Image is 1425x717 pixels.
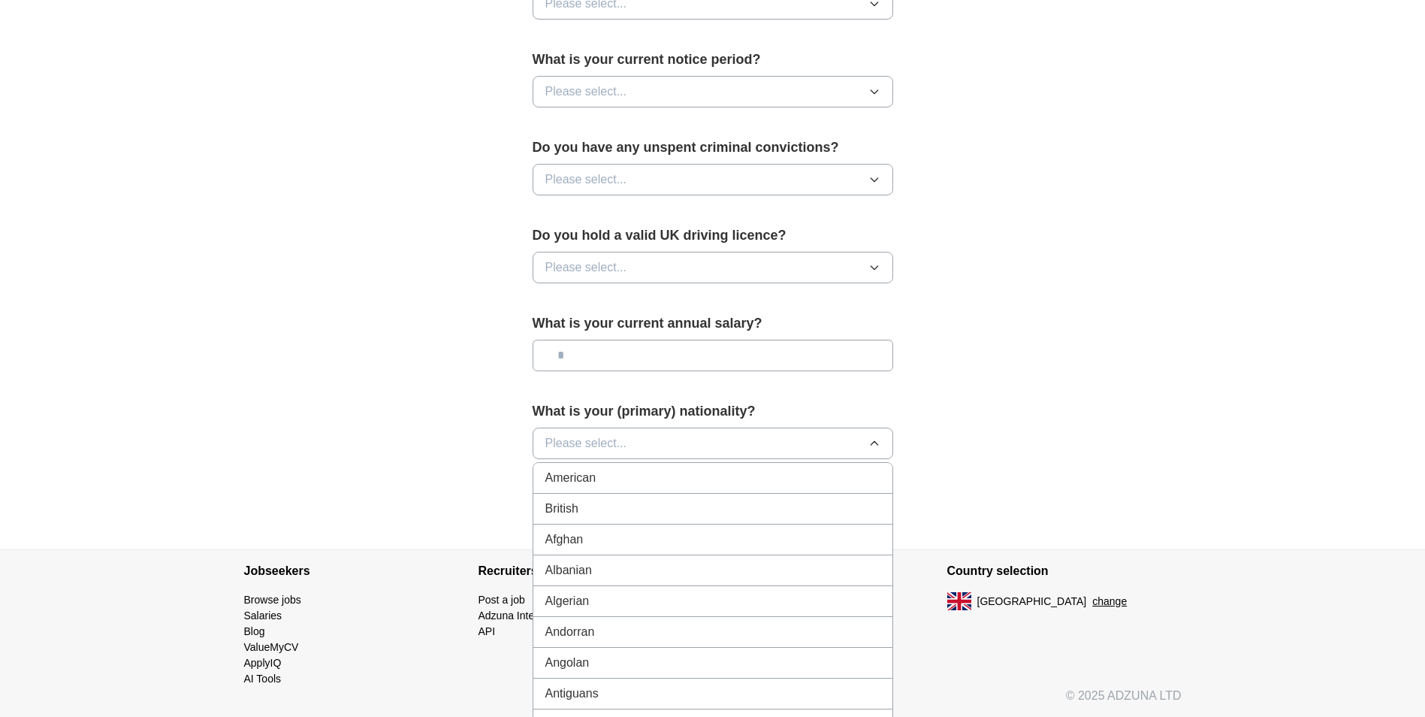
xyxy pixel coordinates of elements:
[545,500,578,518] span: British
[545,259,627,277] span: Please select...
[533,252,893,283] button: Please select...
[244,625,265,637] a: Blog
[244,594,301,606] a: Browse jobs
[533,50,893,70] label: What is your current notice period?
[479,625,496,637] a: API
[244,610,282,622] a: Salaries
[947,592,971,610] img: UK flag
[545,469,596,487] span: American
[533,225,893,246] label: Do you hold a valid UK driving licence?
[232,687,1194,717] div: © 2025 ADZUNA LTD
[947,550,1182,592] h4: Country selection
[533,76,893,107] button: Please select...
[1092,594,1127,610] button: change
[545,654,590,672] span: Angolan
[533,164,893,195] button: Please select...
[479,610,570,622] a: Adzuna Intelligence
[545,531,584,549] span: Afghan
[545,685,599,703] span: Antiguans
[533,428,893,459] button: Please select...
[533,313,893,334] label: What is your current annual salary?
[545,623,595,641] span: Andorran
[479,594,525,606] a: Post a job
[533,138,893,158] label: Do you have any unspent criminal convictions?
[545,561,592,579] span: Albanian
[545,83,627,101] span: Please select...
[977,594,1087,610] span: [GEOGRAPHIC_DATA]
[244,673,282,685] a: AI Tools
[545,434,627,452] span: Please select...
[244,657,282,669] a: ApplyIQ
[545,171,627,189] span: Please select...
[244,641,299,653] a: ValueMyCV
[545,592,590,610] span: Algerian
[533,401,893,422] label: What is your (primary) nationality?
